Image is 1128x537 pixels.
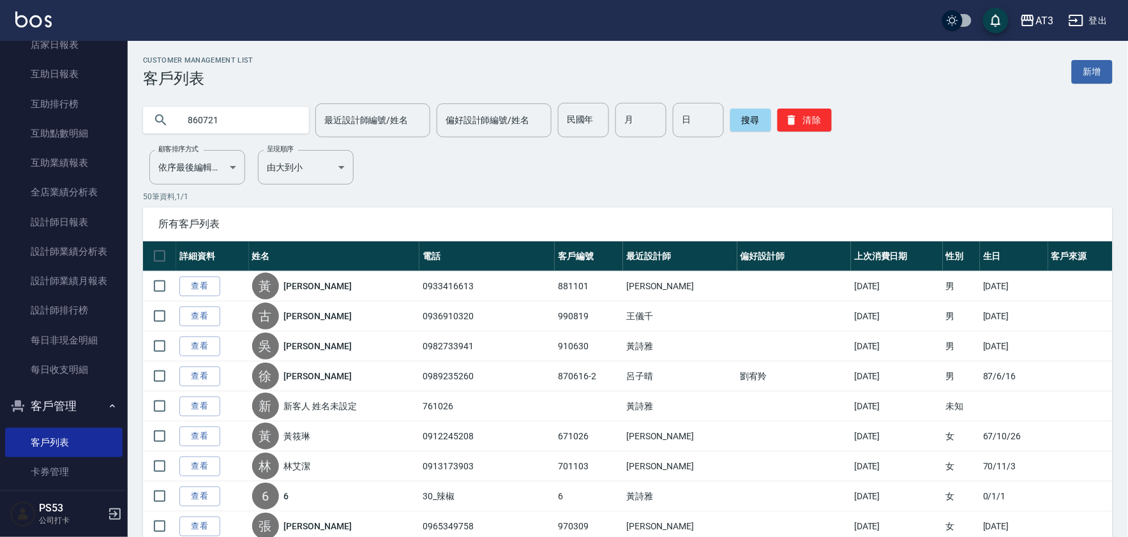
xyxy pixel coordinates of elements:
[179,367,220,386] a: 查看
[5,326,123,355] a: 每日非現金明細
[419,241,555,271] th: 電話
[143,70,253,87] h3: 客戶列表
[252,303,279,329] div: 古
[5,208,123,237] a: 設計師日報表
[943,241,980,271] th: 性別
[258,150,354,185] div: 由大到小
[623,241,737,271] th: 最近設計師
[623,391,737,421] td: 黃詩雅
[5,390,123,423] button: 客戶管理
[5,119,123,148] a: 互助點數明細
[851,361,943,391] td: [DATE]
[5,89,123,119] a: 互助排行榜
[851,271,943,301] td: [DATE]
[179,487,220,506] a: 查看
[39,515,104,526] p: 公司打卡
[555,421,623,451] td: 671026
[5,148,123,178] a: 互助業績報表
[143,191,1113,202] p: 50 筆資料, 1 / 1
[39,502,104,515] h5: PS53
[176,241,249,271] th: 詳細資料
[943,271,980,301] td: 男
[778,109,832,132] button: 清除
[284,310,352,322] a: [PERSON_NAME]
[419,421,555,451] td: 0912245208
[252,483,279,510] div: 6
[179,457,220,476] a: 查看
[284,430,311,442] a: 黃筱琳
[943,481,980,511] td: 女
[851,481,943,511] td: [DATE]
[284,340,352,352] a: [PERSON_NAME]
[623,301,737,331] td: 王儀千
[555,331,623,361] td: 910630
[149,150,245,185] div: 依序最後編輯時間
[15,11,52,27] img: Logo
[419,271,555,301] td: 0933416613
[980,241,1048,271] th: 生日
[851,391,943,421] td: [DATE]
[10,501,36,527] img: Person
[1064,9,1113,33] button: 登出
[737,241,852,271] th: 偏好設計師
[737,361,852,391] td: 劉宥羚
[284,520,352,533] a: [PERSON_NAME]
[284,400,357,412] a: 新客人 姓名未設定
[5,59,123,89] a: 互助日報表
[179,276,220,296] a: 查看
[851,421,943,451] td: [DATE]
[249,241,420,271] th: 姓名
[1015,8,1058,34] button: AT3
[267,144,294,154] label: 呈現順序
[284,370,352,382] a: [PERSON_NAME]
[179,337,220,356] a: 查看
[284,490,289,503] a: 6
[419,361,555,391] td: 0989235260
[555,361,623,391] td: 870616-2
[158,144,199,154] label: 顧客排序方式
[284,280,352,292] a: [PERSON_NAME]
[980,361,1048,391] td: 87/6/16
[980,301,1048,331] td: [DATE]
[158,218,1097,231] span: 所有客戶列表
[623,331,737,361] td: 黃詩雅
[730,109,771,132] button: 搜尋
[555,481,623,511] td: 6
[555,241,623,271] th: 客戶編號
[851,331,943,361] td: [DATE]
[284,460,311,473] a: 林艾潔
[980,421,1048,451] td: 67/10/26
[419,331,555,361] td: 0982733941
[980,481,1048,511] td: 0/1/1
[943,301,980,331] td: 男
[943,361,980,391] td: 男
[419,481,555,511] td: 30_辣椒
[252,333,279,359] div: 吳
[252,273,279,299] div: 黃
[5,237,123,266] a: 設計師業績分析表
[943,391,980,421] td: 未知
[252,363,279,390] div: 徐
[623,421,737,451] td: [PERSON_NAME]
[980,271,1048,301] td: [DATE]
[143,56,253,64] h2: Customer Management List
[5,266,123,296] a: 設計師業績月報表
[5,178,123,207] a: 全店業績分析表
[179,427,220,446] a: 查看
[5,30,123,59] a: 店家日報表
[943,451,980,481] td: 女
[851,451,943,481] td: [DATE]
[851,241,943,271] th: 上次消費日期
[252,423,279,450] div: 黃
[555,271,623,301] td: 881101
[419,301,555,331] td: 0936910320
[5,457,123,487] a: 卡券管理
[980,451,1048,481] td: 70/11/3
[5,296,123,325] a: 設計師排行榜
[1035,13,1053,29] div: AT3
[1072,60,1113,84] a: 新增
[179,306,220,326] a: 查看
[623,451,737,481] td: [PERSON_NAME]
[623,271,737,301] td: [PERSON_NAME]
[252,393,279,420] div: 新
